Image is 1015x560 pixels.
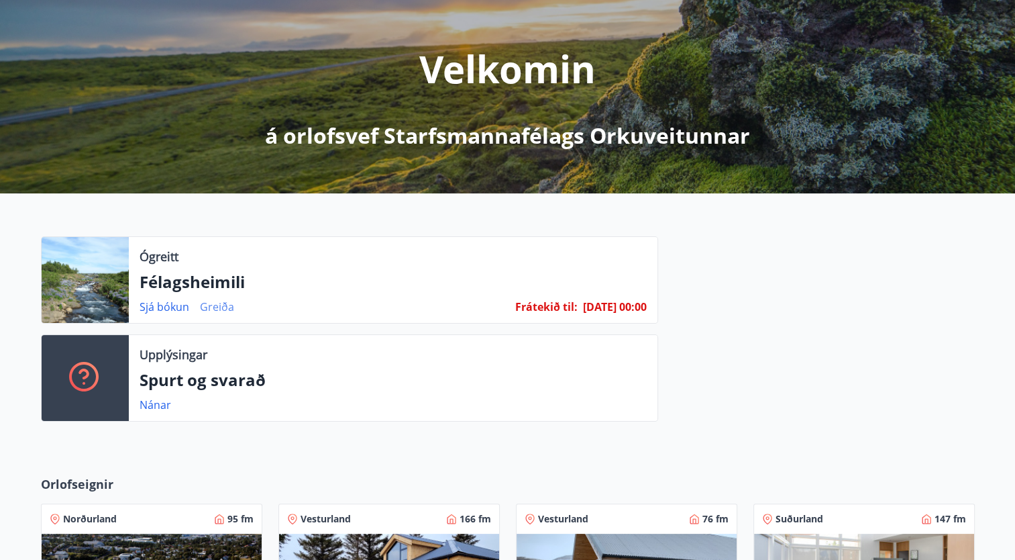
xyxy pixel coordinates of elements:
span: Norðurland [63,512,117,526]
a: Nánar [140,398,171,412]
p: Upplýsingar [140,346,207,363]
p: Spurt og svarað [140,369,647,391]
span: 147 fm [934,512,966,526]
span: Vesturland [538,512,588,526]
span: 76 fm [702,512,729,526]
p: á orlofsvef Starfsmannafélags Orkuveitunnar [265,121,750,150]
p: Ógreitt [140,248,178,265]
a: Greiða [200,299,234,314]
span: Orlofseignir [41,475,113,493]
span: Suðurland [776,512,823,526]
p: Velkomin [419,43,596,94]
span: 95 fm [227,512,254,526]
span: [DATE] 00:00 [583,299,647,314]
p: Félagsheimili [140,271,647,293]
span: Frátekið til : [515,299,578,314]
span: Vesturland [301,512,351,526]
span: 166 fm [460,512,491,526]
a: Sjá bókun [140,299,189,314]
